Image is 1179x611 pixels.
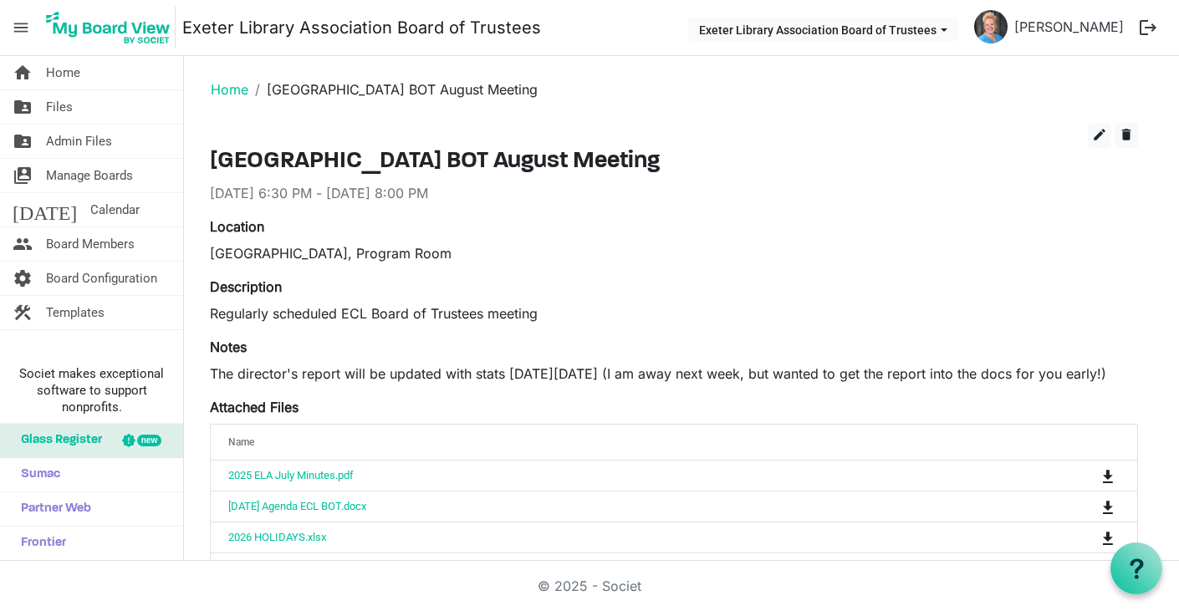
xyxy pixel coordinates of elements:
span: menu [5,12,37,43]
span: Admin Files [46,125,112,158]
td: August 11 2025 Agenda ECL BOT.docx is template cell column header Name [211,491,1033,522]
span: Templates [46,296,105,329]
span: Name [228,436,254,448]
button: Download [1096,557,1120,580]
button: delete [1115,123,1138,148]
button: Exeter Library Association Board of Trustees dropdownbutton [688,18,958,41]
span: settings [13,262,33,295]
span: Home [46,56,80,89]
button: edit [1088,123,1111,148]
button: logout [1131,10,1166,45]
span: Sumac [13,458,60,491]
button: Download [1096,464,1120,487]
img: vLlGUNYjuWs4KbtSZQjaWZvDTJnrkUC5Pj-l20r8ChXSgqWs1EDCHboTbV3yLcutgLt7-58AB6WGaG5Dpql6HA_thumb.png [974,10,1008,43]
a: 2026 HOLIDAYS.xlsx [228,531,326,543]
span: Manage Boards [46,159,133,192]
p: Regularly scheduled ECL Board of Trustees meeting [210,303,1138,323]
label: Description [210,277,282,297]
label: Attached Files [210,397,299,417]
label: Location [210,216,264,237]
span: Glass Register [13,424,102,457]
span: people [13,227,33,261]
a: [DATE] Agenda ECL BOT.docx [228,500,366,512]
td: is Command column column header [1033,491,1137,522]
td: 2025 AUGUST REPORT TO THE BOARD 07 28 2025 JNW.docx is template cell column header Name [211,552,1033,583]
a: 2025 ELA July Minutes.pdf [228,469,354,481]
span: construction [13,296,33,329]
label: Notes [210,337,247,357]
p: The director's report will be updated with stats [DATE][DATE] (I am away next week, but wanted to... [210,364,1138,384]
a: Exeter Library Association Board of Trustees [182,11,541,44]
span: folder_shared [13,90,33,124]
div: new [137,435,161,446]
span: edit [1092,127,1107,142]
span: Frontier [13,527,66,560]
span: Partner Web [13,492,91,526]
span: Calendar [90,193,140,227]
h3: [GEOGRAPHIC_DATA] BOT August Meeting [210,148,1138,176]
span: switch_account [13,159,33,192]
span: Board Members [46,227,135,261]
a: My Board View Logo [41,7,182,48]
td: is Command column column header [1033,461,1137,491]
a: © 2025 - Societ [538,578,641,594]
span: Societ makes exceptional software to support nonprofits. [8,365,176,415]
td: 2025 ELA July Minutes.pdf is template cell column header Name [211,461,1033,491]
span: delete [1119,127,1134,142]
span: Files [46,90,73,124]
div: [DATE] 6:30 PM - [DATE] 8:00 PM [210,183,1138,203]
img: My Board View Logo [41,7,176,48]
td: 2026 HOLIDAYS.xlsx is template cell column header Name [211,522,1033,552]
div: [GEOGRAPHIC_DATA], Program Room [210,243,1138,263]
span: home [13,56,33,89]
button: Download [1096,526,1120,549]
button: Download [1096,495,1120,518]
span: folder_shared [13,125,33,158]
a: Home [211,81,248,98]
a: [PERSON_NAME] [1008,10,1131,43]
span: [DATE] [13,193,77,227]
li: [GEOGRAPHIC_DATA] BOT August Meeting [248,79,538,99]
td: is Command column column header [1033,522,1137,552]
td: is Command column column header [1033,552,1137,583]
span: Board Configuration [46,262,157,295]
